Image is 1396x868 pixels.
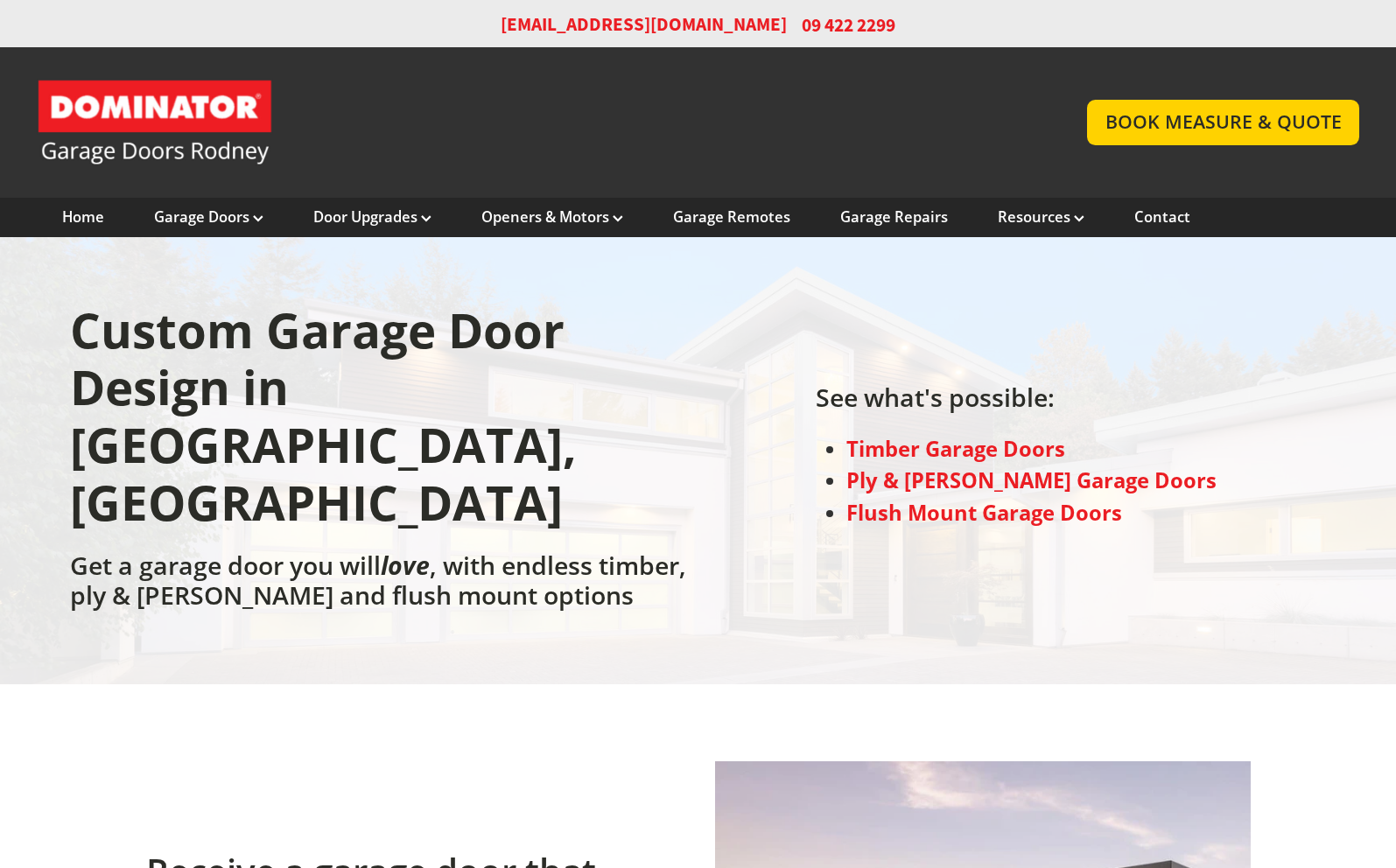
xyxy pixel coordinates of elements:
[70,302,690,550] h1: Custom Garage Door Design in [GEOGRAPHIC_DATA], [GEOGRAPHIC_DATA]
[1134,207,1190,227] a: Contact
[381,549,430,582] em: love
[846,435,1065,463] a: Timber Garage Doors
[846,466,1217,494] a: Ply & [PERSON_NAME] Garage Doors
[840,207,948,227] a: Garage Repairs
[62,207,104,227] a: Home
[481,207,623,227] a: Openers & Motors
[501,12,787,38] a: [EMAIL_ADDRESS][DOMAIN_NAME]
[1087,100,1359,144] a: BOOK MEASURE & QUOTE
[816,382,1217,423] h2: See what's possible:
[802,12,895,38] span: 09 422 2299
[313,207,431,227] a: Door Upgrades
[70,550,690,620] h2: Get a garage door you will , with endless timber, ply & [PERSON_NAME] and flush mount options
[673,207,790,227] a: Garage Remotes
[154,207,263,227] a: Garage Doors
[998,207,1084,227] a: Resources
[846,499,1122,527] a: Flush Mount Garage Doors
